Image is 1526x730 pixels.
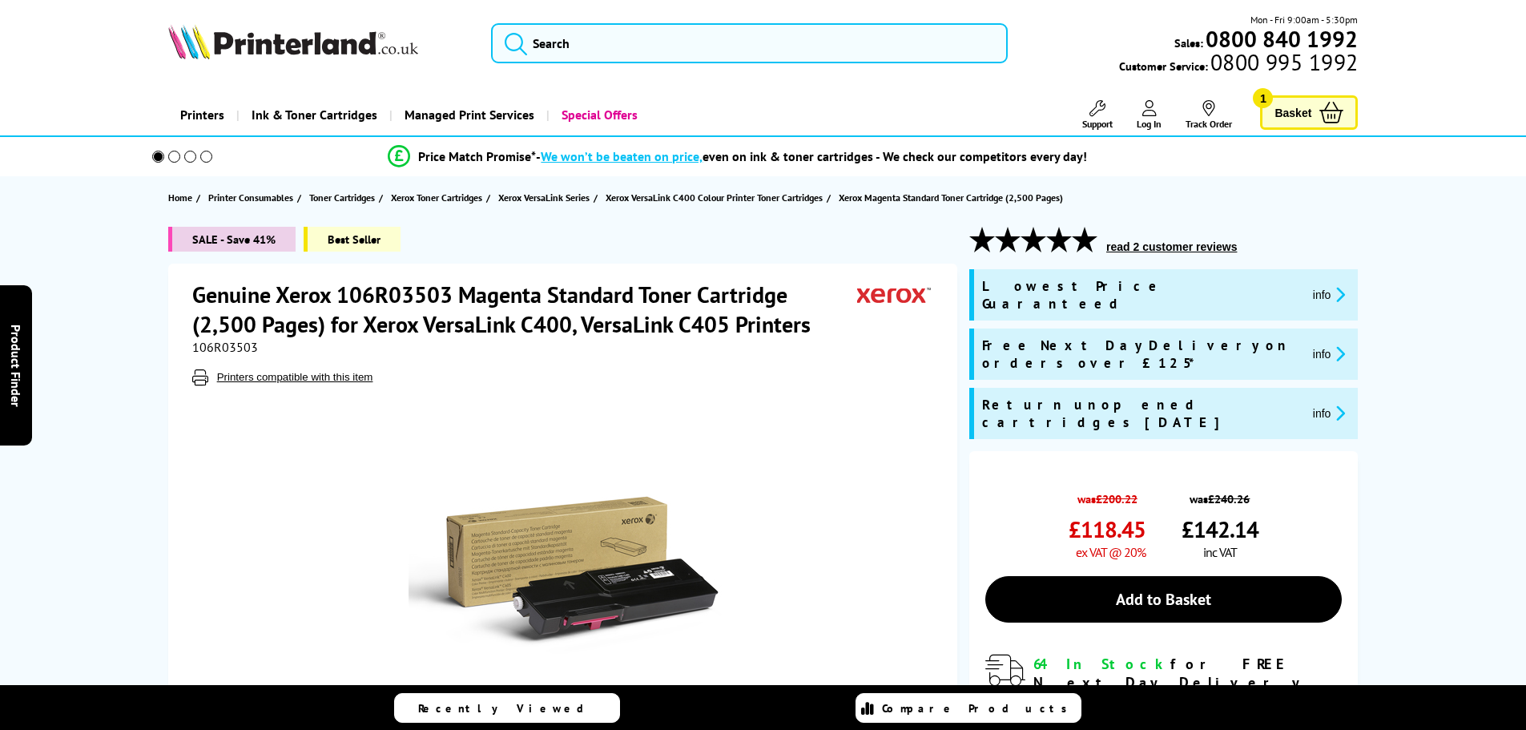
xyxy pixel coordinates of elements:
[168,95,236,135] a: Printers
[192,280,857,339] h1: Genuine Xerox 106R03503 Magenta Standard Toner Cartridge (2,500 Pages) for Xerox VersaLink C400, ...
[418,701,600,716] span: Recently Viewed
[418,148,536,164] span: Price Match Promise*
[839,189,1067,206] a: Xerox Magenta Standard Toner Cartridge (2,500 Pages)
[394,693,620,723] a: Recently Viewed
[1208,54,1358,70] span: 0800 995 1992
[131,143,1346,171] li: modal_Promise
[168,227,296,252] span: SALE - Save 41%
[536,148,1087,164] div: - even on ink & toner cartridges - We check our competitors every day!
[1174,35,1203,50] span: Sales:
[546,95,650,135] a: Special Offers
[1082,118,1113,130] span: Support
[208,189,297,206] a: Printer Consumables
[1186,100,1232,130] a: Track Order
[856,693,1081,723] a: Compare Products
[1033,655,1342,692] div: for FREE Next Day Delivery
[309,189,375,206] span: Toner Cartridges
[1096,491,1137,506] strike: £200.22
[857,280,931,309] img: Xerox
[498,189,590,206] span: Xerox VersaLink Series
[1182,514,1258,544] span: £142.14
[1203,544,1237,560] span: inc VAT
[498,189,594,206] a: Xerox VersaLink Series
[389,95,546,135] a: Managed Print Services
[1137,100,1162,130] a: Log In
[985,576,1342,623] a: Add to Basket
[1274,102,1311,123] span: Basket
[1260,95,1358,130] a: Basket 1
[304,227,401,252] span: Best Seller
[1250,12,1358,27] span: Mon - Fri 9:00am - 5:30pm
[606,189,827,206] a: Xerox VersaLink C400 Colour Printer Toner Cartridges
[208,189,293,206] span: Printer Consumables
[1069,514,1146,544] span: £118.45
[8,324,24,406] span: Product Finder
[1308,345,1351,363] button: promo-description
[1069,483,1146,506] span: was
[982,277,1300,313] span: Lowest Price Guaranteed
[391,189,486,206] a: Xerox Toner Cartridges
[236,95,389,135] a: Ink & Toner Cartridges
[1206,24,1358,54] b: 0800 840 1992
[982,396,1300,431] span: Return unopened cartridges [DATE]
[1208,491,1250,506] strike: £240.26
[1101,240,1242,254] button: read 2 customer reviews
[1308,404,1351,422] button: promo-description
[982,337,1300,372] span: Free Next Day Delivery on orders over £125*
[1076,544,1146,560] span: ex VAT @ 20%
[1203,31,1358,46] a: 0800 840 1992
[212,370,378,384] button: Printers compatible with this item
[168,24,418,59] img: Printerland Logo
[606,189,823,206] span: Xerox VersaLink C400 Colour Printer Toner Cartridges
[1082,100,1113,130] a: Support
[882,701,1076,716] span: Compare Products
[839,189,1063,206] span: Xerox Magenta Standard Toner Cartridge (2,500 Pages)
[309,189,379,206] a: Toner Cartridges
[1253,88,1273,108] span: 1
[391,189,482,206] span: Xerox Toner Cartridges
[1119,54,1358,74] span: Customer Service:
[1182,483,1258,506] span: was
[985,655,1342,728] div: modal_delivery
[252,95,377,135] span: Ink & Toner Cartridges
[541,148,703,164] span: We won’t be beaten on price,
[1033,655,1170,673] span: 64 In Stock
[491,23,1008,63] input: Search
[168,189,196,206] a: Home
[192,339,258,355] span: 106R03503
[1137,118,1162,130] span: Log In
[168,189,192,206] span: Home
[168,24,472,63] a: Printerland Logo
[1308,285,1351,304] button: promo-description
